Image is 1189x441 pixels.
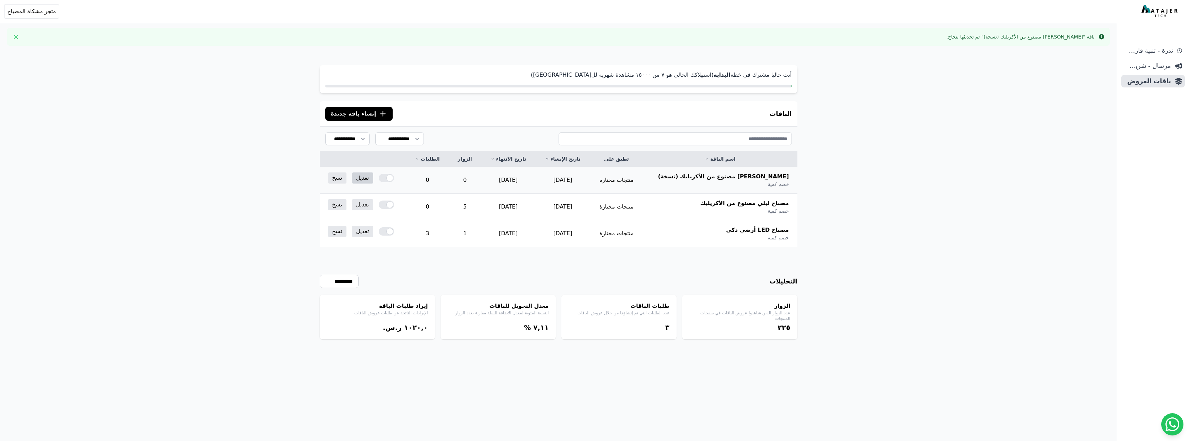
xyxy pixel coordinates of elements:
h4: معدل التحويل للباقات [447,302,549,310]
h3: الباقات [770,109,792,119]
bdi: ١۰٢۰,۰ [404,323,428,332]
div: باقة "[PERSON_NAME] مصنوع من الأكريليك (نسخة)" تم تحديثها بنجاح. [946,33,1095,40]
td: 1 [449,220,481,247]
a: تعديل [352,226,373,237]
a: تعديل [352,199,373,210]
a: تعديل [352,172,373,184]
h3: التحليلات [770,277,797,286]
a: الطلبات [414,155,441,162]
span: مرسال - شريط دعاية [1124,61,1171,71]
span: متجر مشكاة المصباح [7,7,56,16]
td: 0 [449,167,481,194]
h4: طلبات الباقات [568,302,670,310]
a: نسخ [328,172,346,184]
td: [DATE] [481,220,535,247]
img: MatajerTech Logo [1141,5,1179,18]
span: خصم كمية [768,207,789,214]
td: منتجات مختارة [590,220,643,247]
td: 3 [406,220,449,247]
span: ندرة - تنبية قارب علي النفاذ [1124,46,1173,56]
bdi: ٧,١١ [533,323,549,332]
h4: إيراد طلبات الباقة [327,302,428,310]
a: نسخ [328,226,346,237]
td: منتجات مختارة [590,167,643,194]
p: عدد الزوار الذين شاهدوا عروض الباقات في صفحات المنتجات [689,310,790,321]
p: النسبة المئوية لمعدل الاضافة للسلة مقارنة بعدد الزوار [447,310,549,316]
a: اسم الباقة [651,155,789,162]
span: ر.س. [383,323,402,332]
span: % [524,323,531,332]
button: متجر مشكاة المصباح [4,4,59,19]
button: Close [10,31,22,42]
strong: البداية [713,71,730,78]
th: تطبق على [590,151,643,167]
span: مصباح ليلي مصنوع من الأكريليك [700,199,789,207]
div: ۳ [568,323,670,332]
td: [DATE] [536,220,590,247]
th: الزوار [449,151,481,167]
span: مصباح LED أرضي ذكي [726,226,789,234]
td: [DATE] [481,167,535,194]
p: عدد الطلبات التي تم إنشاؤها من خلال عروض الباقات [568,310,670,316]
span: باقات العروض [1124,76,1171,86]
button: إنشاء باقة جديدة [325,107,393,121]
h4: الزوار [689,302,790,310]
span: خصم كمية [768,234,789,241]
td: [DATE] [536,194,590,220]
td: 0 [406,167,449,194]
span: خصم كمية [768,181,789,188]
span: إنشاء باقة جديدة [331,110,376,118]
a: تاريخ الإنشاء [544,155,582,162]
div: ٢٢٥ [689,323,790,332]
a: تاريخ الانتهاء [489,155,527,162]
p: الإيرادات الناتجة عن طلبات عروض الباقات [327,310,428,316]
p: أنت حاليا مشترك في خطة (استهلاكك الحالي هو ٧ من ١٥۰۰۰ مشاهدة شهرية لل[GEOGRAPHIC_DATA]) [325,71,792,79]
td: [DATE] [481,194,535,220]
td: [DATE] [536,167,590,194]
td: 5 [449,194,481,220]
td: 0 [406,194,449,220]
a: نسخ [328,199,346,210]
td: منتجات مختارة [590,194,643,220]
span: [PERSON_NAME] مصنوع من الأكريليك (نسخة) [658,172,789,181]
